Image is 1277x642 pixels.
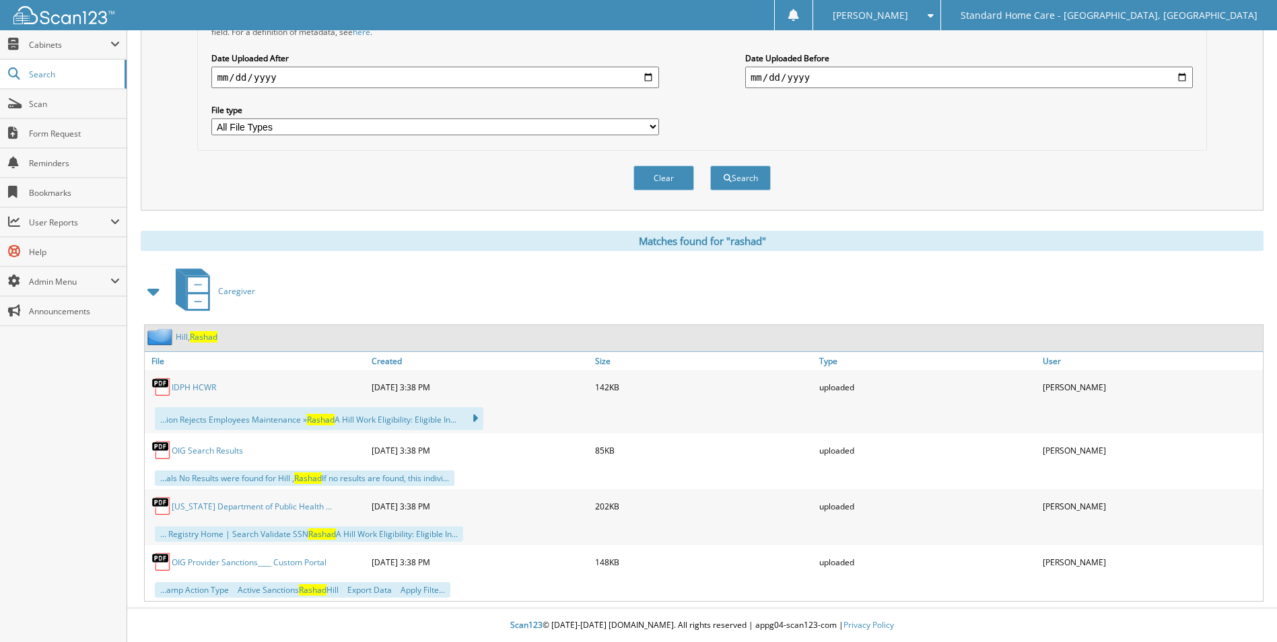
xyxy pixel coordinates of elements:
span: Bookmarks [29,187,120,199]
div: [PERSON_NAME] [1039,548,1263,575]
img: scan123-logo-white.svg [13,6,114,24]
img: folder2.png [147,328,176,345]
a: here [353,26,370,38]
div: [PERSON_NAME] [1039,437,1263,464]
span: Help [29,246,120,258]
span: Announcements [29,306,120,317]
span: Search [29,69,118,80]
span: Rashad [190,331,217,343]
span: Rashad [307,414,335,425]
div: ...als No Results were found for Hill , If no results are found, this indivi... [155,470,454,486]
a: File [145,352,368,370]
label: Date Uploaded After [211,52,659,64]
div: © [DATE]-[DATE] [DOMAIN_NAME]. All rights reserved | appg04-scan123-com | [127,609,1277,642]
a: Created [368,352,592,370]
span: Scan [29,98,120,110]
div: ...amp Action Type  Active Sanctions Hill  Export Data  Apply Filte... [155,582,450,598]
div: ...ion Rejects Employees Maintenance » A Hill Work Eligibility: Eligible In... [155,407,483,430]
label: File type [211,104,659,116]
input: end [745,67,1193,88]
a: Caregiver [168,264,255,318]
div: Matches found for "rashad" [141,231,1264,251]
span: Form Request [29,128,120,139]
button: Clear [633,166,694,190]
a: Hill,Rashad [176,331,217,343]
span: User Reports [29,217,110,228]
div: [PERSON_NAME] [1039,373,1263,400]
div: [DATE] 3:38 PM [368,437,592,464]
iframe: Chat Widget [1210,577,1277,642]
a: Privacy Policy [843,619,894,631]
span: Rashad [299,584,326,596]
span: Rashad [294,472,322,484]
span: Admin Menu [29,276,110,287]
div: uploaded [816,548,1039,575]
div: [DATE] 3:38 PM [368,493,592,520]
a: OIG Provider Sanctions____ Custom Portal [172,557,326,568]
div: uploaded [816,493,1039,520]
span: Scan123 [510,619,543,631]
div: [PERSON_NAME] [1039,493,1263,520]
img: PDF.png [151,440,172,460]
a: Type [816,352,1039,370]
div: 202KB [592,493,815,520]
span: Cabinets [29,39,110,50]
div: uploaded [816,437,1039,464]
button: Search [710,166,771,190]
div: ... Registry Home | Search Validate SSN A Hill Work Eligibility: Eligible In... [155,526,463,542]
span: Reminders [29,157,120,169]
span: Standard Home Care - [GEOGRAPHIC_DATA], [GEOGRAPHIC_DATA] [961,11,1257,20]
a: OIG Search Results [172,445,243,456]
span: Caregiver [218,285,255,297]
img: PDF.png [151,377,172,397]
a: IDPH HCWR [172,382,216,393]
label: Date Uploaded Before [745,52,1193,64]
span: [PERSON_NAME] [833,11,908,20]
div: 148KB [592,548,815,575]
a: Size [592,352,815,370]
div: [DATE] 3:38 PM [368,373,592,400]
span: Rashad [308,528,336,540]
input: start [211,67,659,88]
img: PDF.png [151,552,172,572]
div: [DATE] 3:38 PM [368,548,592,575]
div: uploaded [816,373,1039,400]
div: 85KB [592,437,815,464]
div: 142KB [592,373,815,400]
img: PDF.png [151,496,172,516]
a: [US_STATE] Department of Public Health ... [172,501,332,512]
a: User [1039,352,1263,370]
